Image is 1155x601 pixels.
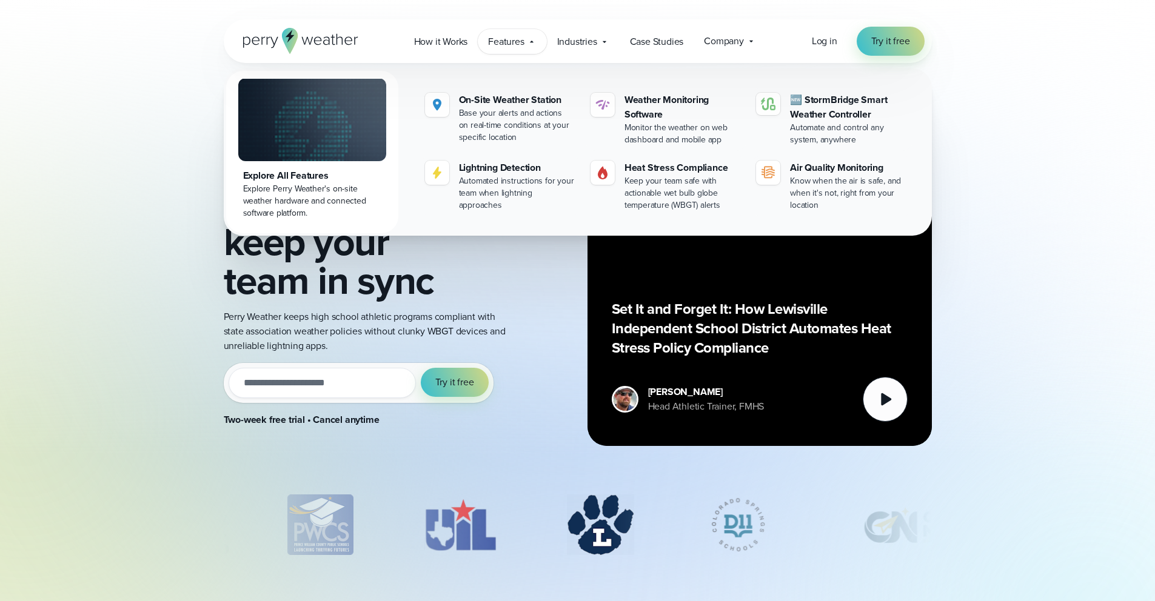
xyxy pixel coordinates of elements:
[243,183,381,219] div: Explore Perry Weather's on-site weather hardware and connected software platform.
[459,161,576,175] div: Lightning Detection
[430,98,444,112] img: Location.svg
[287,494,353,555] div: 12 of 12
[624,175,742,211] div: Keep your team safe with actionable wet bulb globe temperature (WBGT) alerts
[871,34,910,48] span: Try it free
[459,107,576,144] div: Base your alerts and actions on real-time conditions at your specific location
[224,413,380,427] strong: Two-week free trial • Cancel anytime
[412,494,509,555] img: UIL.svg
[586,156,746,216] a: Heat Stress Compliance Keep your team safe with actionable wet bulb globe temperature (WBGT) alerts
[624,93,742,122] div: Weather Monitoring Software
[226,71,398,233] a: Explore All Features Explore Perry Weather's on-site weather hardware and connected software plat...
[704,34,744,48] span: Company
[435,375,474,390] span: Try it free
[790,122,907,146] div: Automate and control any system, anywhere
[790,93,907,122] div: 🆕 StormBridge Smart Weather Controller
[630,35,684,49] span: Case Studies
[224,494,932,561] div: slideshow
[812,34,837,48] a: Log in
[692,494,784,555] div: 3 of 12
[751,156,912,216] a: Air Quality Monitoring Know when the air is safe, and when it's not, right from your location
[420,88,581,148] a: On-Site Weather Station Base your alerts and actions on real-time conditions at your specific loc...
[224,145,507,300] h2: and keep your team in sync
[404,29,478,54] a: How it Works
[692,494,784,555] img: Colorado-Springs-School-District.svg
[459,93,576,107] div: On-Site Weather Station
[459,175,576,211] div: Automated instructions for your team when lightning approaches
[586,88,746,151] a: Weather Monitoring Software Monitor the weather on web dashboard and mobile app
[430,165,444,180] img: lightning-icon.svg
[224,310,507,353] p: Perry Weather keeps high school athletic programs compliant with state association weather polici...
[648,385,765,399] div: [PERSON_NAME]
[612,299,908,357] p: Set It and Forget It: How Lewisville Independent School District Automates Heat Stress Policy Com...
[412,494,509,555] div: 1 of 12
[790,161,907,175] div: Air Quality Monitoring
[557,35,597,49] span: Industries
[421,368,489,397] button: Try it free
[488,35,524,49] span: Features
[614,388,637,411] img: cody-henschke-headshot
[620,29,694,54] a: Case Studies
[857,27,925,56] a: Try it free
[414,35,468,49] span: How it Works
[595,98,610,112] img: software-icon.svg
[761,98,775,110] img: stormbridge-icon-V6.svg
[761,165,775,180] img: aqi-icon.svg
[243,168,381,183] div: Explore All Features
[648,399,765,414] div: Head Athletic Trainer, FMHS
[624,161,742,175] div: Heat Stress Compliance
[172,494,229,555] div: 11 of 12
[842,494,1014,555] div: 4 of 12
[567,494,634,555] div: 2 of 12
[595,165,610,180] img: Gas.svg
[842,494,1014,555] img: Corona-Norco-Unified-School-District.svg
[751,88,912,151] a: 🆕 StormBridge Smart Weather Controller Automate and control any system, anywhere
[172,494,229,555] img: San Fransisco Unified School District
[624,122,742,146] div: Monitor the weather on web dashboard and mobile app
[420,156,581,216] a: Lightning Detection Automated instructions for your team when lightning approaches
[790,175,907,211] div: Know when the air is safe, and when it's not, right from your location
